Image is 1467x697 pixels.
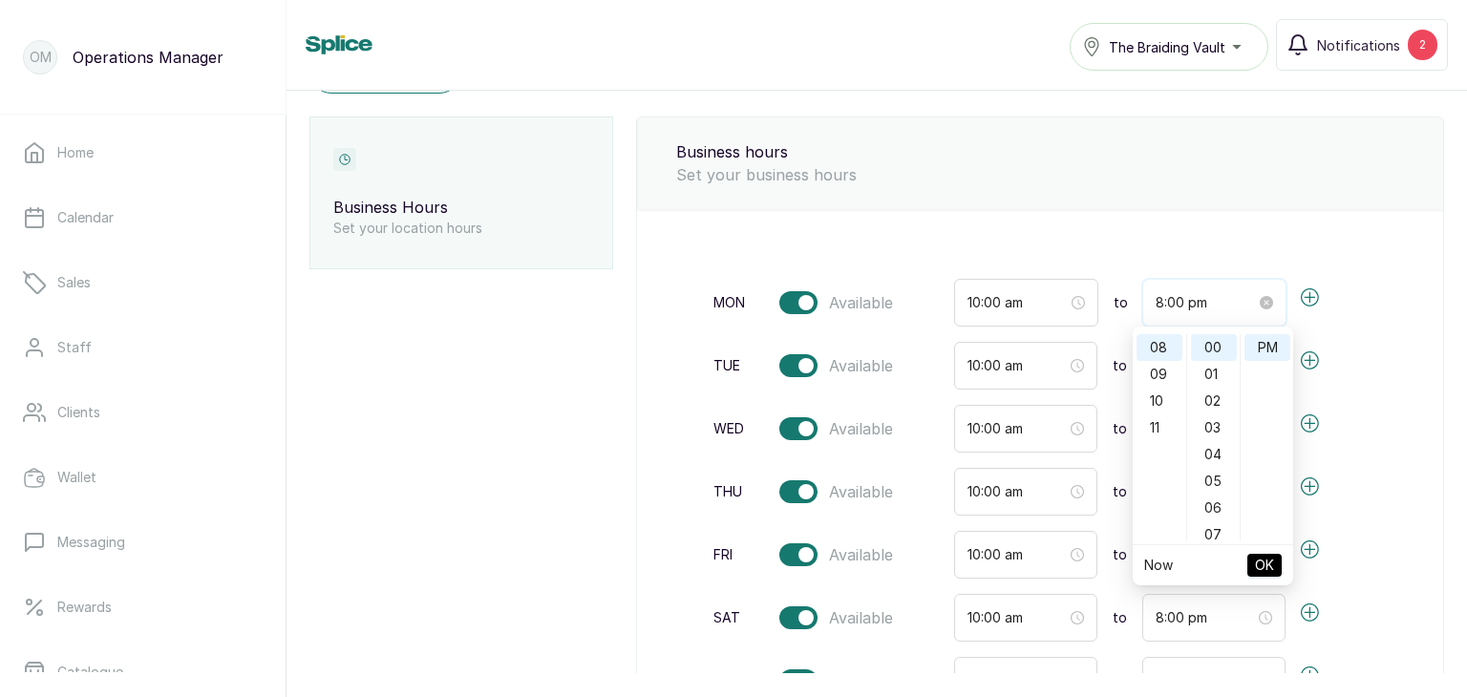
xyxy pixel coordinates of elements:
div: 07 [1191,521,1237,548]
p: Set your business hours [676,163,1405,186]
div: 02 [1191,388,1237,414]
span: tue [713,356,740,375]
p: Catalogue [57,663,123,682]
div: Business HoursSet your location hours [309,116,613,269]
p: Sales [57,273,91,292]
span: mon [713,293,745,312]
input: Select time [1156,670,1255,691]
input: Select time [1156,607,1255,628]
div: 09 [1137,361,1182,388]
span: to [1113,419,1127,438]
span: close-circle [1260,296,1273,309]
span: sat [713,608,740,627]
p: Set your location hours [333,219,589,238]
div: 05 [1191,468,1237,495]
a: Messaging [15,516,270,569]
p: Wallet [57,468,96,487]
input: Select time [967,607,1067,628]
a: Sales [15,256,270,309]
p: Rewards [57,598,112,617]
button: Notifications2 [1276,19,1448,71]
span: Available [779,417,893,440]
span: to [1113,671,1127,690]
span: Available [829,669,893,692]
p: Clients [57,403,100,422]
span: Available [829,417,893,440]
div: 06 [1191,495,1237,521]
span: to [1113,356,1127,375]
button: OK [1247,554,1282,577]
span: to [1114,293,1128,312]
span: Available [779,543,893,566]
input: Select time [967,481,1067,502]
input: Select time [967,418,1067,439]
span: OK [1255,547,1274,583]
p: Messaging [57,533,125,552]
input: Select time [967,355,1067,376]
p: Staff [57,338,92,357]
span: Notifications [1317,35,1400,55]
div: 11 [1137,414,1182,441]
p: Operations Manager [73,46,223,69]
span: to [1113,482,1127,501]
input: Select time [967,544,1067,565]
a: Rewards [15,581,270,634]
div: PM [1244,334,1290,361]
span: Available [779,669,893,692]
p: Calendar [57,208,114,227]
button: The Braiding Vault [1070,23,1268,71]
div: 2 [1408,30,1437,60]
span: wed [713,419,744,438]
span: Available [829,291,893,314]
span: Available [829,543,893,566]
p: OM [30,48,52,67]
div: 03 [1191,414,1237,441]
a: Calendar [15,191,270,244]
span: Available [779,291,893,314]
div: 00 [1191,334,1237,361]
a: Home [15,126,270,180]
span: Available [779,606,893,629]
span: The Braiding Vault [1109,37,1225,57]
span: fri [713,545,733,564]
a: Now [1144,557,1173,573]
span: to [1113,545,1127,564]
span: Available [779,480,893,503]
span: Available [829,354,893,377]
input: Select time [1156,292,1256,313]
div: 10 [1137,388,1182,414]
span: thu [713,482,742,501]
div: 04 [1191,441,1237,468]
div: 08 [1137,334,1182,361]
span: Available [779,354,893,377]
input: Select time [967,292,1068,313]
input: Select time [967,670,1067,691]
a: Wallet [15,451,270,504]
span: sun [713,671,741,690]
a: Staff [15,321,270,374]
p: Business Hours [333,196,589,219]
p: Home [57,143,94,162]
span: Available [829,480,893,503]
span: Available [829,606,893,629]
a: Clients [15,386,270,439]
p: Business hours [676,140,1405,163]
span: to [1113,608,1127,627]
div: 01 [1191,361,1237,388]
